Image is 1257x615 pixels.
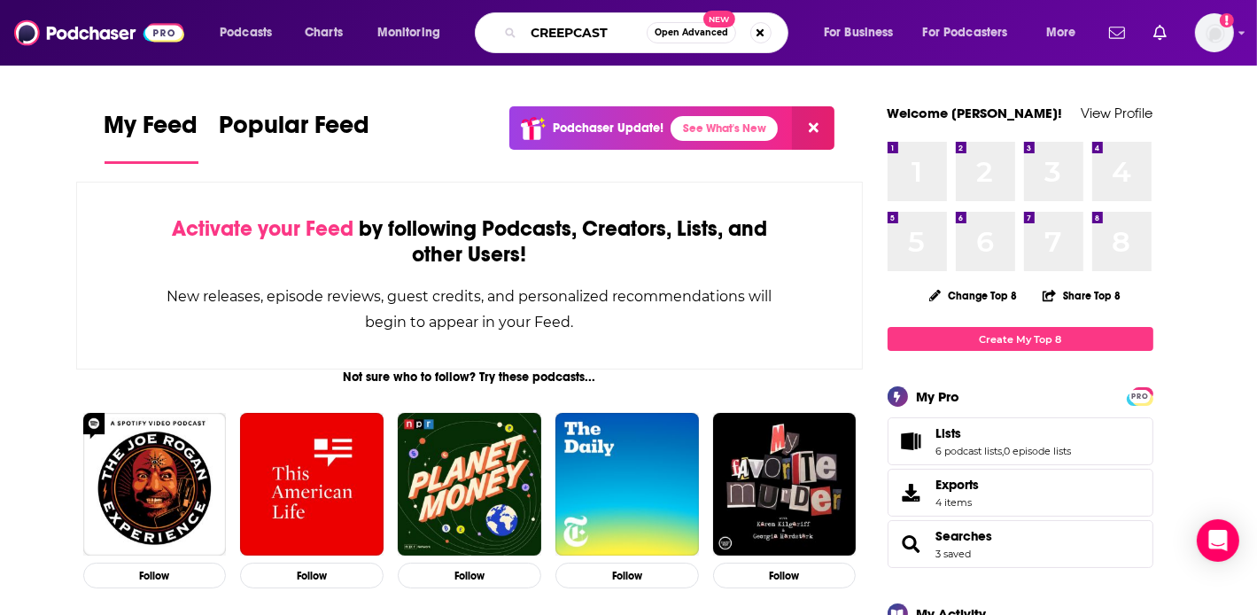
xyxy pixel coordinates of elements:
[655,28,728,37] span: Open Advanced
[377,20,440,45] span: Monitoring
[919,284,1028,307] button: Change Top 8
[894,532,929,557] a: Searches
[14,16,184,50] img: Podchaser - Follow, Share and Rate Podcasts
[220,110,370,164] a: Popular Feed
[220,20,272,45] span: Podcasts
[1195,13,1234,52] img: User Profile
[888,520,1153,568] span: Searches
[492,12,805,53] div: Search podcasts, credits, & more...
[923,20,1008,45] span: For Podcasters
[553,121,663,136] p: Podchaser Update!
[293,19,353,47] a: Charts
[398,413,541,557] img: Planet Money
[936,477,980,493] span: Exports
[105,110,198,164] a: My Feed
[888,469,1153,517] a: Exports
[166,216,774,268] div: by following Podcasts, Creators, Lists, and other Users!
[888,417,1153,465] span: Lists
[647,22,736,43] button: Open AdvancedNew
[936,425,1072,441] a: Lists
[888,327,1153,351] a: Create My Top 8
[76,370,864,385] div: Not sure who to follow? Try these podcasts...
[220,110,370,151] span: Popular Feed
[1129,390,1151,403] span: PRO
[1082,105,1153,121] a: View Profile
[240,413,384,557] img: This American Life
[207,19,295,47] button: open menu
[703,11,735,27] span: New
[894,429,929,454] a: Lists
[555,563,699,588] button: Follow
[671,116,778,141] a: See What's New
[398,563,541,588] button: Follow
[166,284,774,335] div: New releases, episode reviews, guest credits, and personalized recommendations will begin to appe...
[811,19,916,47] button: open menu
[1003,445,1005,457] span: ,
[912,19,1034,47] button: open menu
[555,413,699,557] img: The Daily
[1046,20,1076,45] span: More
[888,105,1063,121] a: Welcome [PERSON_NAME]!
[83,413,227,557] img: The Joe Rogan Experience
[305,20,343,45] span: Charts
[713,413,857,557] img: My Favorite Murder with Karen Kilgariff and Georgia Hardstark
[936,528,993,544] a: Searches
[83,563,227,588] button: Follow
[824,20,894,45] span: For Business
[1129,389,1151,402] a: PRO
[524,19,647,47] input: Search podcasts, credits, & more...
[1042,278,1121,313] button: Share Top 8
[936,496,980,509] span: 4 items
[936,548,972,560] a: 3 saved
[1197,519,1239,562] div: Open Intercom Messenger
[1034,19,1098,47] button: open menu
[240,563,384,588] button: Follow
[172,215,353,242] span: Activate your Feed
[1146,18,1174,48] a: Show notifications dropdown
[894,480,929,505] span: Exports
[1102,18,1132,48] a: Show notifications dropdown
[1220,13,1234,27] svg: Add a profile image
[1005,445,1072,457] a: 0 episode lists
[713,563,857,588] button: Follow
[917,388,960,405] div: My Pro
[1195,13,1234,52] span: Logged in as jinastanfill
[936,425,962,441] span: Lists
[365,19,463,47] button: open menu
[1195,13,1234,52] button: Show profile menu
[105,110,198,151] span: My Feed
[936,445,1003,457] a: 6 podcast lists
